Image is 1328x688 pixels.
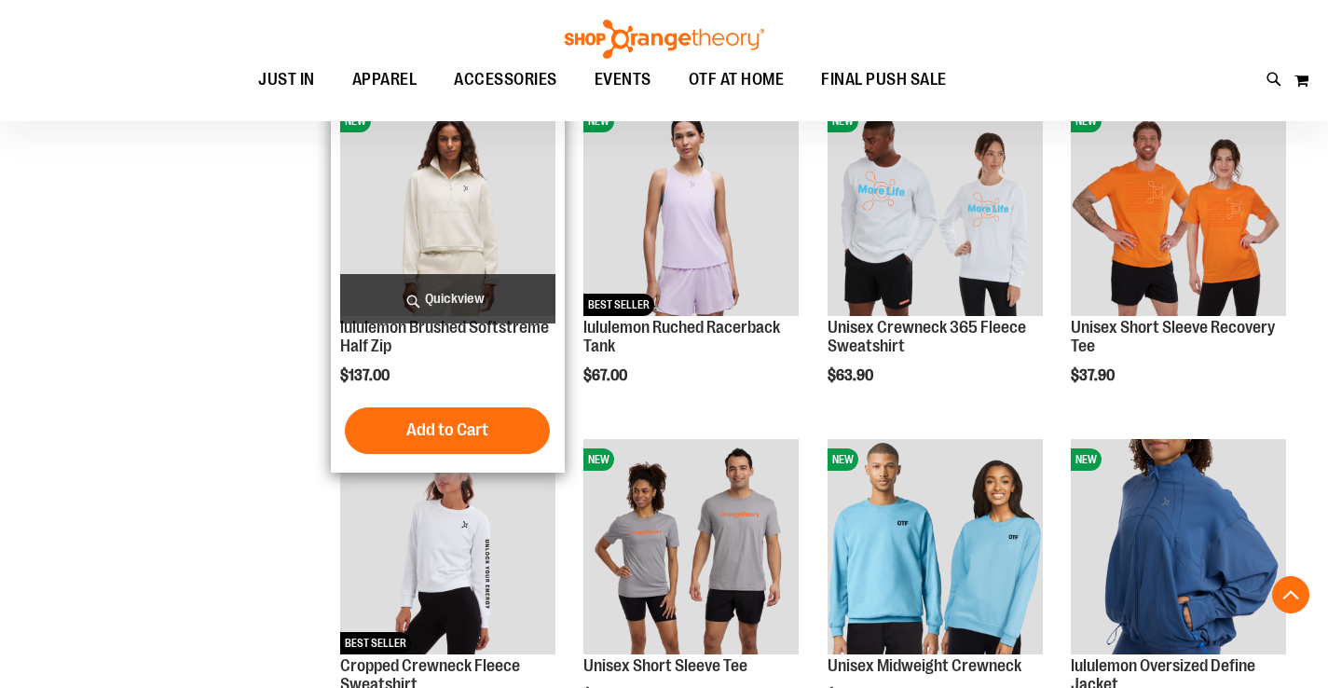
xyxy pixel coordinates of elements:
span: FINAL PUSH SALE [821,59,947,101]
a: lululemon Ruched Racerback Tank [583,318,780,355]
div: product [331,91,565,473]
img: Unisex Midweight Crewneck [828,439,1043,654]
a: APPAREL [334,59,436,102]
a: Quickview [340,274,555,323]
span: BEST SELLER [340,632,411,654]
span: Add to Cart [406,420,488,440]
img: lululemon Ruched Racerback Tank [583,101,799,316]
a: Unisex Crewneck 365 Fleece SweatshirtNEW [828,101,1043,319]
span: EVENTS [595,59,651,101]
a: JUST IN [240,59,334,101]
span: JUST IN [258,59,315,101]
a: Unisex Short Sleeve Tee [583,656,747,675]
a: Unisex Short Sleeve TeeNEW [583,439,799,657]
span: $37.90 [1071,367,1117,384]
img: Unisex Crewneck 365 Fleece Sweatshirt [828,101,1043,316]
a: OTF AT HOME [670,59,803,102]
span: APPAREL [352,59,418,101]
span: BEST SELLER [583,294,654,316]
a: lululemon Oversized Define JacketNEW [1071,439,1286,657]
a: Cropped Crewneck Fleece SweatshirtNEWBEST SELLER [340,439,555,657]
a: FINAL PUSH SALE [802,59,965,102]
img: Shop Orangetheory [562,20,767,59]
span: OTF AT HOME [689,59,785,101]
a: lululemon Ruched Racerback TankNEWBEST SELLER [583,101,799,319]
img: lululemon Oversized Define Jacket [1071,439,1286,654]
span: NEW [583,110,614,132]
a: EVENTS [576,59,670,102]
img: lululemon Brushed Softstreme Half Zip [340,101,555,316]
img: Unisex Short Sleeve Recovery Tee [1071,101,1286,316]
span: NEW [583,448,614,471]
div: product [818,91,1052,432]
span: ACCESSORIES [454,59,557,101]
button: Back To Top [1272,576,1309,613]
a: lululemon Brushed Softstreme Half Zip [340,318,549,355]
span: NEW [1071,110,1102,132]
span: $63.90 [828,367,876,384]
img: Cropped Crewneck Fleece Sweatshirt [340,439,555,654]
span: NEW [340,110,371,132]
a: Unisex Short Sleeve Recovery TeeNEW [1071,101,1286,319]
a: lululemon Brushed Softstreme Half ZipNEW [340,101,555,319]
span: NEW [1071,448,1102,471]
button: Add to Cart [345,407,550,454]
span: $67.00 [583,367,630,384]
a: Unisex Midweight Crewneck [828,656,1021,675]
span: NEW [828,110,858,132]
a: Unisex Short Sleeve Recovery Tee [1071,318,1275,355]
a: ACCESSORIES [435,59,576,102]
a: Unisex Midweight CrewneckNEW [828,439,1043,657]
span: $137.00 [340,367,392,384]
div: product [574,91,808,432]
span: NEW [828,448,858,471]
div: product [1061,91,1295,432]
img: Unisex Short Sleeve Tee [583,439,799,654]
a: Unisex Crewneck 365 Fleece Sweatshirt [828,318,1026,355]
